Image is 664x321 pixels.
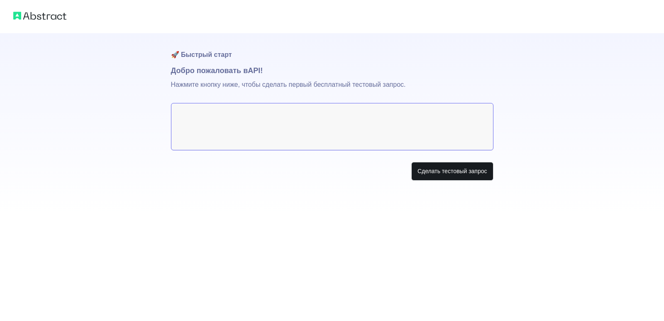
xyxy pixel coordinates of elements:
font: Сделать тестовый запрос [417,168,487,174]
img: Абстрактный логотип [13,10,66,22]
font: 🚀 Быстрый старт [171,51,232,58]
font: Добро пожаловать в [171,66,248,75]
font: API! [248,66,263,75]
button: Сделать тестовый запрос [411,162,493,181]
font: Нажмите кнопку ниже, чтобы сделать первый бесплатный тестовый запрос. [171,81,406,88]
